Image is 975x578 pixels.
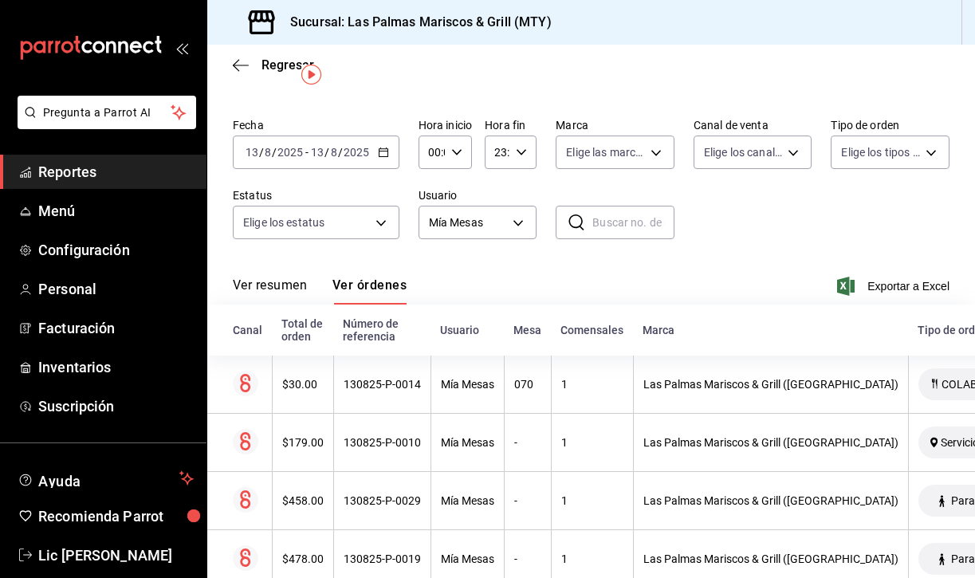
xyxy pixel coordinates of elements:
div: 1 [561,378,623,391]
div: 130825-P-0014 [344,378,421,391]
input: -- [245,146,259,159]
span: Recomienda Parrot [38,505,194,527]
label: Fecha [233,120,399,131]
div: 1 [561,436,623,449]
div: - [514,436,541,449]
div: $179.00 [282,436,324,449]
span: Menú [38,200,194,222]
div: 130825-P-0029 [344,494,421,507]
div: navigation tabs [233,277,407,305]
span: Inventarios [38,356,194,378]
span: Lic [PERSON_NAME] [38,545,194,566]
div: $478.00 [282,552,324,565]
div: Las Palmas Mariscos & Grill ([GEOGRAPHIC_DATA]) [643,378,898,391]
div: Las Palmas Mariscos & Grill ([GEOGRAPHIC_DATA]) [643,494,898,507]
span: Mía Mesas [429,214,508,231]
label: Hora fin [485,120,537,131]
span: / [324,146,329,159]
h3: Sucursal: Las Palmas Mariscos & Grill (MTY) [277,13,552,32]
input: Buscar no. de referencia [592,206,674,238]
div: Mesa [513,324,541,336]
span: Elige los tipos de orden [841,144,920,160]
div: $458.00 [282,494,324,507]
div: Mía Mesas [441,436,494,449]
input: -- [310,146,324,159]
span: / [338,146,343,159]
img: Tooltip marker [301,65,321,85]
span: Configuración [38,239,194,261]
div: $30.00 [282,378,324,391]
div: Las Palmas Mariscos & Grill ([GEOGRAPHIC_DATA]) [643,552,898,565]
div: 1 [561,552,623,565]
label: Canal de venta [694,120,812,131]
div: Mía Mesas [441,378,494,391]
label: Usuario [419,190,537,201]
button: Pregunta a Parrot AI [18,96,196,129]
div: 1 [561,494,623,507]
div: Mía Mesas [441,494,494,507]
label: Estatus [233,190,399,201]
div: - [514,494,541,507]
span: Personal [38,278,194,300]
span: - [305,146,309,159]
div: Usuario [440,324,494,336]
span: Elige las marcas [566,144,645,160]
div: Comensales [560,324,623,336]
div: 070 [514,378,541,391]
div: 130825-P-0019 [344,552,421,565]
span: Regresar [261,57,314,73]
span: Suscripción [38,395,194,417]
input: -- [330,146,338,159]
span: Reportes [38,161,194,183]
span: / [259,146,264,159]
input: ---- [277,146,304,159]
div: Marca [643,324,898,336]
div: Canal [233,324,262,336]
label: Hora inicio [419,120,472,131]
div: - [514,552,541,565]
span: Elige los estatus [243,214,324,230]
button: Ver resumen [233,277,307,305]
span: Pregunta a Parrot AI [43,104,171,121]
span: Ayuda [38,469,173,488]
a: Pregunta a Parrot AI [11,116,196,132]
button: Ver órdenes [332,277,407,305]
label: Marca [556,120,674,131]
input: -- [264,146,272,159]
label: Tipo de orden [831,120,949,131]
span: Facturación [38,317,194,339]
div: Las Palmas Mariscos & Grill ([GEOGRAPHIC_DATA]) [643,436,898,449]
div: Mía Mesas [441,552,494,565]
div: 130825-P-0010 [344,436,421,449]
span: / [272,146,277,159]
button: Regresar [233,57,314,73]
div: Número de referencia [343,317,421,343]
button: open_drawer_menu [175,41,188,54]
span: Elige los canales de venta [704,144,783,160]
button: Exportar a Excel [840,277,949,296]
div: Total de orden [281,317,324,343]
input: ---- [343,146,370,159]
